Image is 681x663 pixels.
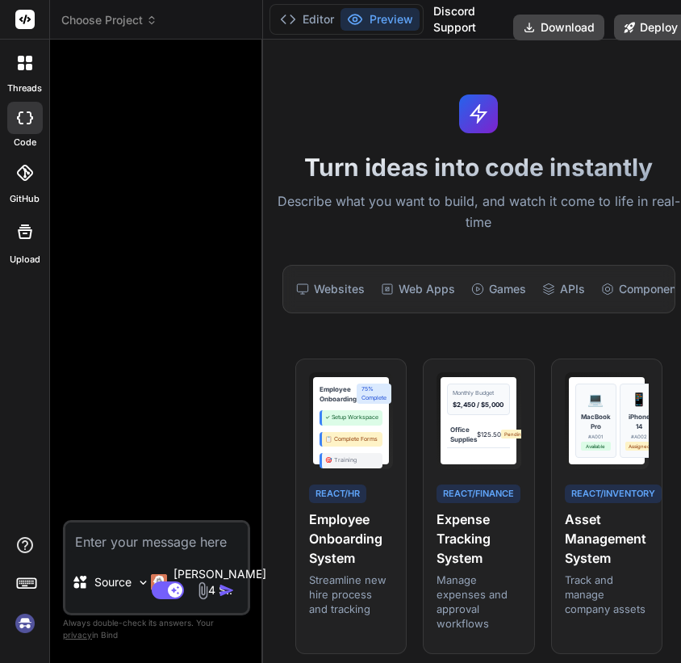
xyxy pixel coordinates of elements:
[136,576,150,590] img: Pick Models
[453,400,504,409] div: $2,450 / $5,000
[625,433,654,440] div: #A002
[309,510,393,568] h4: Employee Onboarding System
[501,430,528,439] div: Pending
[581,433,611,440] div: #A001
[631,389,647,409] div: 📱
[374,272,462,306] div: Web Apps
[565,573,649,617] p: Track and manage company assets
[320,432,382,447] div: 📋 Complete Forms
[513,15,604,40] button: Download
[437,485,520,503] div: React/Finance
[194,581,212,600] img: attachment
[219,582,235,598] img: icon
[581,442,611,451] div: Available
[290,272,371,306] div: Websites
[61,12,157,28] span: Choose Project
[450,425,477,444] div: Office Supplies
[565,485,662,503] div: React/Inventory
[465,272,533,306] div: Games
[151,574,167,590] img: Claude 4 Sonnet
[7,82,42,95] label: threads
[357,384,391,404] div: 75% Complete
[274,8,340,31] button: Editor
[320,410,382,426] div: ✓ Setup Workspace
[309,573,393,617] p: Streamline new hire process and tracking
[63,630,92,640] span: privacy
[625,412,654,431] div: iPhone 14
[437,510,520,568] h4: Expense Tracking System
[453,389,504,398] div: Monthly Budget
[437,573,520,632] p: Manage expenses and approval workflows
[10,192,40,206] label: GitHub
[320,453,382,468] div: 🎯 Training
[320,384,357,404] div: Employee Onboarding
[63,615,250,643] p: Always double-check its answers. Your in Bind
[340,8,420,31] button: Preview
[10,253,40,266] label: Upload
[173,566,266,598] p: [PERSON_NAME] 4 S..
[625,442,654,451] div: Assigned
[477,430,501,439] div: $125.50
[587,389,604,409] div: 💻
[565,510,649,568] h4: Asset Management System
[536,272,591,306] div: APIs
[94,574,132,590] p: Source
[309,485,366,503] div: React/HR
[11,610,39,637] img: signin
[581,412,611,431] div: MacBook Pro
[14,136,36,149] label: code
